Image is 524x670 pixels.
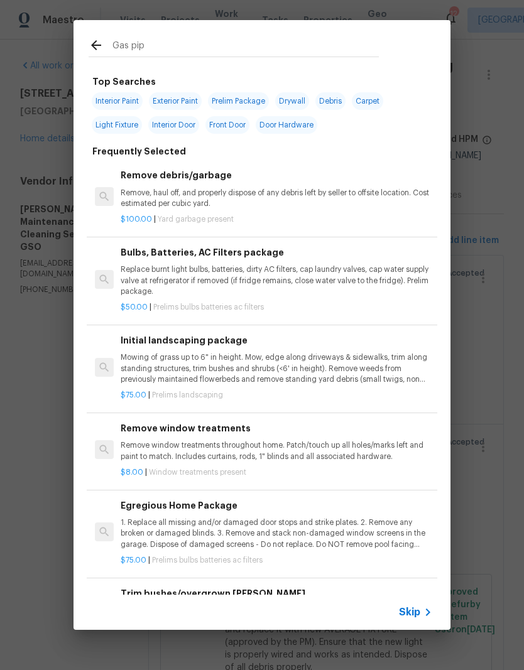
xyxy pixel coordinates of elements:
span: Carpet [352,92,383,110]
p: | [121,214,432,225]
p: Replace burnt light bulbs, batteries, dirty AC filters, cap laundry valves, cap water supply valv... [121,264,432,296]
span: $75.00 [121,556,146,564]
span: Debris [315,92,346,110]
span: $50.00 [121,303,148,311]
p: | [121,555,432,566]
span: Prelims landscaping [152,391,223,399]
h6: Initial landscaping package [121,333,432,347]
span: Window treatments present [149,468,246,476]
span: $100.00 [121,215,152,223]
p: Mowing of grass up to 6" in height. Mow, edge along driveways & sidewalks, trim along standing st... [121,352,432,384]
h6: Top Searches [92,75,156,89]
span: Drywall [275,92,309,110]
p: Remove window treatments throughout home. Patch/touch up all holes/marks left and paint to match.... [121,440,432,462]
h6: Remove debris/garbage [121,168,432,182]
h6: Remove window treatments [121,421,432,435]
h6: Trim bushes/overgrown [PERSON_NAME] [121,586,432,600]
input: Search issues or repairs [112,38,379,57]
h6: Bulbs, Batteries, AC Filters package [121,246,432,259]
p: 1. Replace all missing and/or damaged door stops and strike plates. 2. Remove any broken or damag... [121,517,432,549]
h6: Egregious Home Package [121,499,432,512]
span: Light Fixture [92,116,142,134]
span: Door Hardware [256,116,317,134]
span: Prelims bulbs batteries ac filters [152,556,263,564]
span: Prelims bulbs batteries ac filters [153,303,264,311]
span: Yard garbage present [158,215,234,223]
span: Prelim Package [208,92,269,110]
span: Skip [399,606,420,619]
p: | [121,390,432,401]
span: Interior Paint [92,92,143,110]
span: Exterior Paint [149,92,202,110]
p: Remove, haul off, and properly dispose of any debris left by seller to offsite location. Cost est... [121,188,432,209]
h6: Frequently Selected [92,144,186,158]
p: | [121,302,432,313]
span: $8.00 [121,468,143,476]
span: $75.00 [121,391,146,399]
span: Front Door [205,116,249,134]
span: Interior Door [148,116,199,134]
p: | [121,467,432,478]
